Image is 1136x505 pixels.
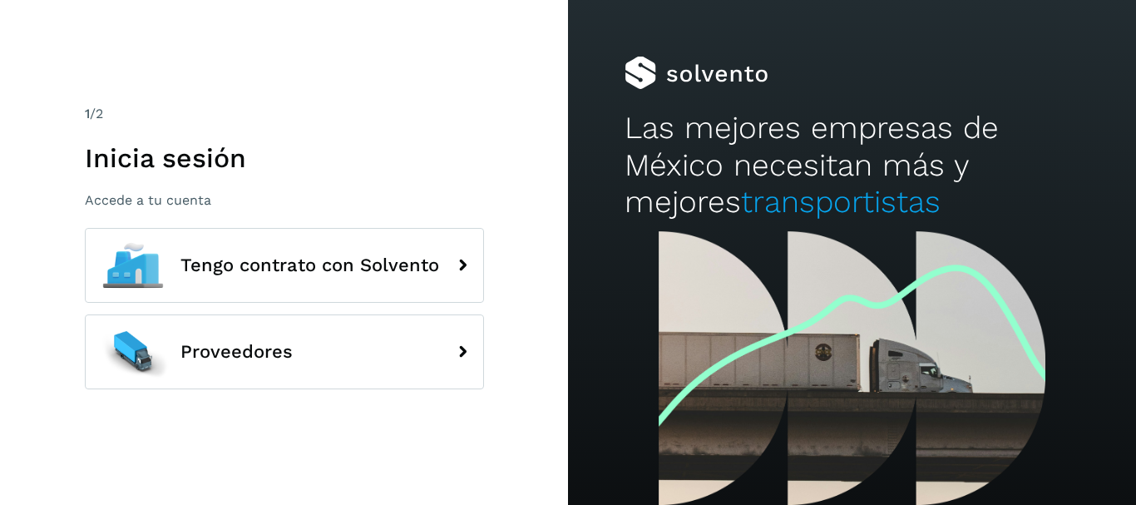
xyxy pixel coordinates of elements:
[625,110,1079,220] h2: Las mejores empresas de México necesitan más y mejores
[180,255,439,275] span: Tengo contrato con Solvento
[85,106,90,121] span: 1
[85,228,484,303] button: Tengo contrato con Solvento
[180,342,293,362] span: Proveedores
[85,314,484,389] button: Proveedores
[85,104,484,124] div: /2
[85,192,484,208] p: Accede a tu cuenta
[741,184,941,220] span: transportistas
[85,142,484,174] h1: Inicia sesión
